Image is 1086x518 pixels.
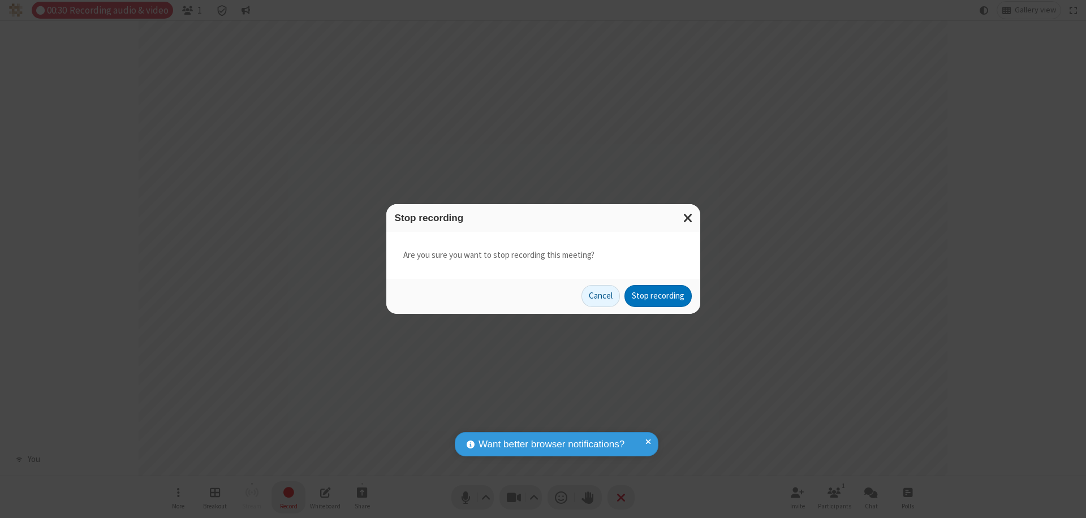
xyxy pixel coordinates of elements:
button: Stop recording [624,285,692,308]
h3: Stop recording [395,213,692,223]
button: Cancel [581,285,620,308]
div: Are you sure you want to stop recording this meeting? [386,232,700,279]
span: Want better browser notifications? [479,437,624,452]
button: Close modal [676,204,700,232]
